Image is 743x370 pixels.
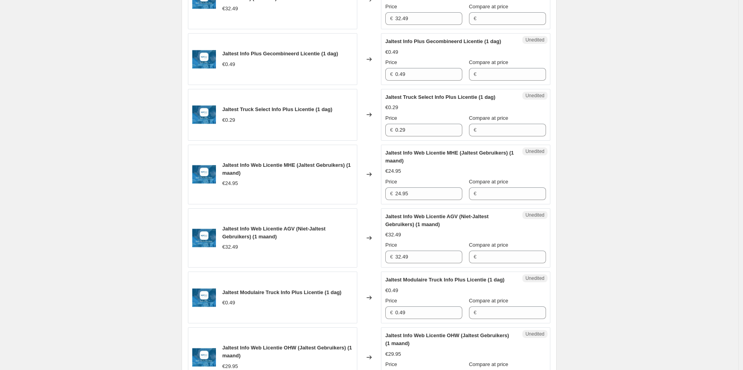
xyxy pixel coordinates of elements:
[385,277,505,283] span: Jaltest Modulaire Truck Info Plus Licentie (1 dag)
[525,148,544,155] span: Unedited
[385,332,509,346] span: Jaltest Info Web Licentie OHW (Jaltest Gebruikers) (1 maand)
[222,162,351,176] span: Jaltest Info Web Licentie MHE (Jaltest Gebruikers) (1 maand)
[222,116,235,124] div: €0.29
[222,106,332,112] span: Jaltest Truck Select Info Plus Licentie (1 dag)
[474,254,477,260] span: €
[390,15,393,21] span: €
[469,179,508,185] span: Compare at price
[385,59,397,65] span: Price
[390,254,393,260] span: €
[525,331,544,337] span: Unedited
[222,243,238,251] div: €32.49
[222,51,338,57] span: Jaltest Info Plus Gecombineerd Licentie (1 dag)
[385,298,397,304] span: Price
[222,60,235,68] div: €0.49
[385,350,401,358] div: €29.95
[390,191,393,196] span: €
[222,345,352,359] span: Jaltest Info Web Licentie OHW (Jaltest Gebruikers) (1 maand)
[390,127,393,133] span: €
[469,59,508,65] span: Compare at price
[469,4,508,9] span: Compare at price
[222,226,326,240] span: Jaltest Info Web Licentie AGV (Niet-Jaltest Gebruikers) (1 maand)
[525,37,544,43] span: Unedited
[385,4,397,9] span: Price
[390,310,393,315] span: €
[474,191,477,196] span: €
[474,310,477,315] span: €
[390,71,393,77] span: €
[474,71,477,77] span: €
[385,213,489,227] span: Jaltest Info Web Licentie AGV (Niet-Jaltest Gebruikers) (1 maand)
[222,289,341,295] span: Jaltest Modulaire Truck Info Plus Licentie (1 dag)
[192,286,216,310] img: jaltest-modulaire-truck-info-plus-licentie-865731_80x.webp
[525,212,544,218] span: Unedited
[192,345,216,369] img: jaltest-info-web-licentie-ohw-jaltest-gebruikers-495342_80x.webp
[192,162,216,186] img: jaltest-info-web-licentie-mhe-jaltest-gebruikers-584038_80x.webp
[469,361,508,367] span: Compare at price
[525,275,544,281] span: Unedited
[222,5,238,13] div: €32.49
[222,299,235,307] div: €0.49
[469,115,508,121] span: Compare at price
[385,38,501,44] span: Jaltest Info Plus Gecombineerd Licentie (1 dag)
[385,287,398,294] div: €0.49
[385,167,401,175] div: €24.95
[385,150,514,164] span: Jaltest Info Web Licentie MHE (Jaltest Gebruikers) (1 maand)
[192,226,216,250] img: jaltest-info-web-licentie-agv-niet-jaltest-gebruikers-592961_80x.webp
[192,47,216,71] img: jaltest-info-plus-gecombineerd-licentie-417746_80x.webp
[474,15,477,21] span: €
[385,115,397,121] span: Price
[385,361,397,367] span: Price
[385,179,397,185] span: Price
[469,298,508,304] span: Compare at price
[385,94,495,100] span: Jaltest Truck Select Info Plus Licentie (1 dag)
[385,104,398,111] div: €0.29
[222,179,238,187] div: €24.95
[469,242,508,248] span: Compare at price
[385,48,398,56] div: €0.49
[525,92,544,99] span: Unedited
[385,242,397,248] span: Price
[474,127,477,133] span: €
[192,103,216,126] img: jaltest-truck-select-info-plus-licentie-508876_80x.webp
[385,231,401,239] div: €32.49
